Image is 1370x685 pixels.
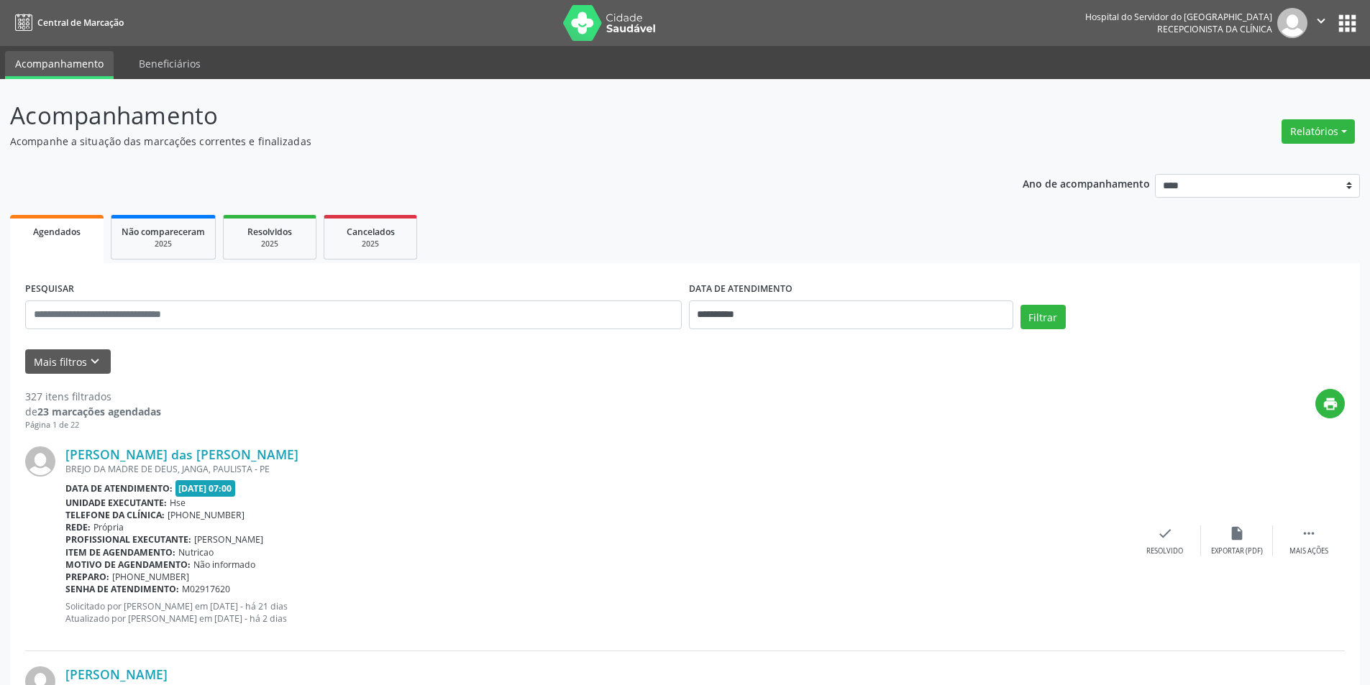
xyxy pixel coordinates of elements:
div: de [25,404,161,419]
i: keyboard_arrow_down [87,354,103,369]
b: Senha de atendimento: [65,583,179,595]
div: 2025 [234,239,306,249]
span: M02917620 [182,583,230,595]
div: 2025 [122,239,205,249]
div: Página 1 de 22 [25,419,161,431]
img: img [25,446,55,477]
i: check [1157,525,1173,541]
b: Unidade executante: [65,497,167,509]
b: Telefone da clínica: [65,509,165,521]
span: Hse [170,497,186,509]
b: Item de agendamento: [65,546,175,558]
span: Recepcionista da clínica [1157,23,1272,35]
span: Cancelados [347,226,395,238]
span: Não compareceram [122,226,205,238]
label: DATA DE ATENDIMENTO [689,278,793,300]
b: Rede: [65,521,91,533]
i: print [1323,396,1338,412]
a: [PERSON_NAME] [65,666,168,682]
strong: 23 marcações agendadas [37,405,161,418]
span: Central de Marcação [37,17,124,29]
img: img [1277,8,1307,38]
b: Profissional executante: [65,533,191,546]
span: [DATE] 07:00 [175,480,236,497]
p: Acompanhe a situação das marcações correntes e finalizadas [10,134,955,149]
a: Central de Marcação [10,11,124,35]
p: Ano de acompanhamento [1023,174,1150,192]
a: Acompanhamento [5,51,114,79]
p: Solicitado por [PERSON_NAME] em [DATE] - há 21 dias Atualizado por [PERSON_NAME] em [DATE] - há 2... [65,600,1129,625]
div: Exportar (PDF) [1211,546,1263,556]
b: Motivo de agendamento: [65,558,191,571]
span: Agendados [33,226,81,238]
button:  [1307,8,1335,38]
button: Relatórios [1282,119,1355,144]
div: Hospital do Servidor do [GEOGRAPHIC_DATA] [1085,11,1272,23]
button: Mais filtroskeyboard_arrow_down [25,349,111,374]
div: BREJO DA MADRE DE DEUS, JANGA, PAULISTA - PE [65,463,1129,475]
span: Não informado [193,558,255,571]
span: [PHONE_NUMBER] [168,509,245,521]
div: Resolvido [1146,546,1183,556]
b: Data de atendimento: [65,482,173,495]
a: [PERSON_NAME] das [PERSON_NAME] [65,446,298,462]
i: insert_drive_file [1229,525,1245,541]
div: 327 itens filtrados [25,389,161,404]
div: 2025 [334,239,406,249]
span: [PHONE_NUMBER] [112,571,189,583]
span: Resolvidos [247,226,292,238]
span: [PERSON_NAME] [194,533,263,546]
b: Preparo: [65,571,109,583]
span: Nutricao [178,546,214,558]
button: Filtrar [1020,305,1066,329]
a: Beneficiários [129,51,211,76]
button: apps [1335,11,1360,36]
button: print [1315,389,1345,418]
label: PESQUISAR [25,278,74,300]
i:  [1313,13,1329,29]
p: Acompanhamento [10,98,955,134]
div: Mais ações [1289,546,1328,556]
span: Própria [93,521,124,533]
i:  [1301,525,1317,541]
